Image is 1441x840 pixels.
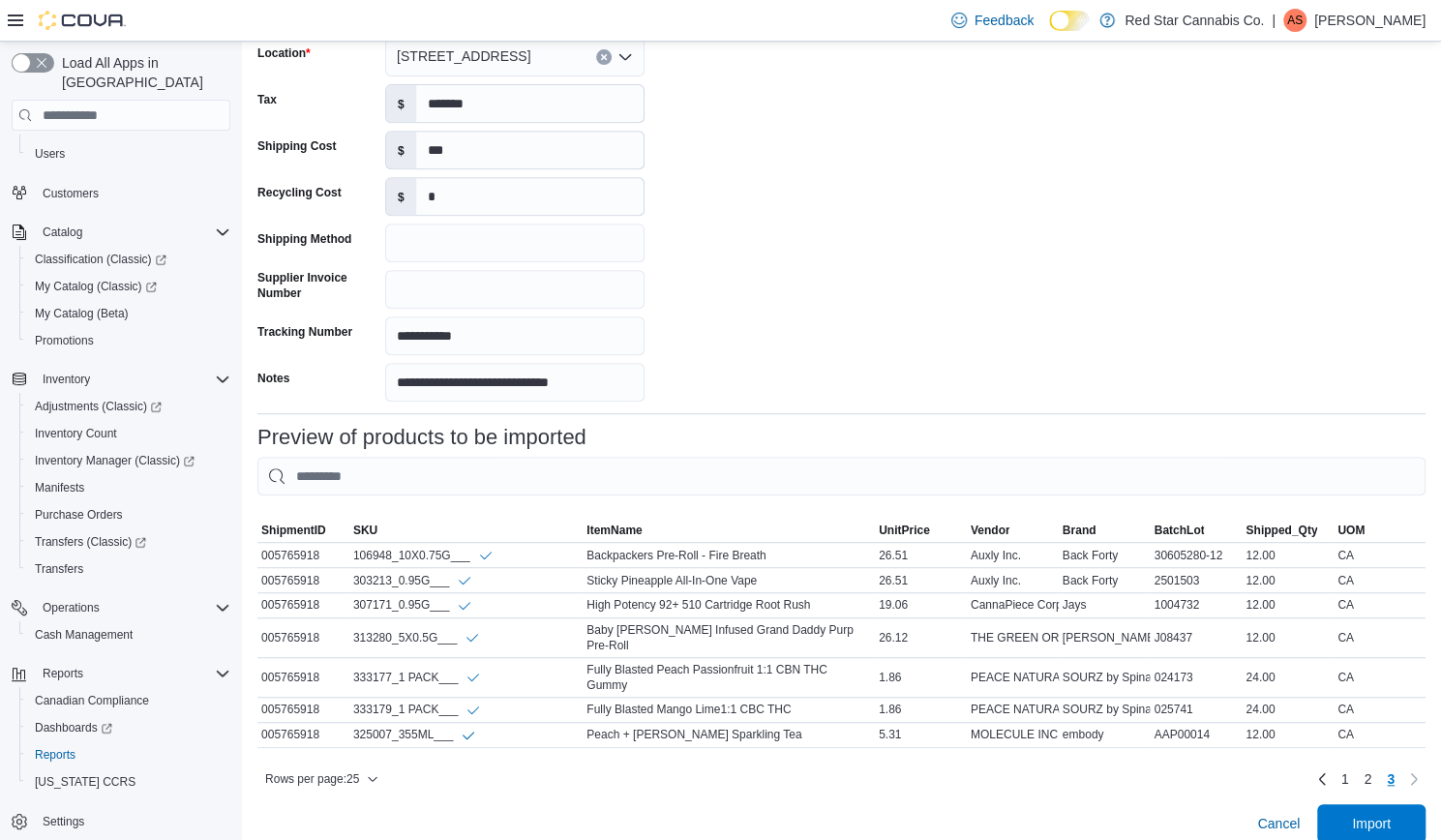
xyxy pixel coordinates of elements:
[1150,723,1242,746] div: AAP00014
[1337,523,1365,538] span: UOM
[461,728,476,743] svg: Info
[257,666,349,689] div: 005765918
[1334,626,1426,649] div: CA
[1364,769,1371,789] span: 2
[967,569,1059,592] div: Auxly Inc.
[1334,764,1402,795] ul: Pagination for table: MemoryTable from EuiInMemoryTable
[19,621,238,648] button: Cash Management
[257,185,342,200] label: Recycling Cost
[1150,593,1242,616] div: 1004732
[1150,519,1242,542] button: BatchLot
[43,814,84,829] span: Settings
[4,594,238,621] button: Operations
[617,49,633,65] button: Open list of options
[257,371,289,386] label: Notes
[19,474,238,501] button: Manifests
[27,743,230,766] span: Reports
[257,426,586,449] h3: Preview of products to be imported
[43,186,99,201] span: Customers
[457,573,472,588] svg: Info
[35,279,157,294] span: My Catalog (Classic)
[35,182,106,205] a: Customers
[353,523,377,538] span: SKU
[43,666,83,681] span: Reports
[19,714,238,741] a: Dashboards
[27,689,157,712] a: Canadian Compliance
[257,324,352,340] label: Tracking Number
[27,476,92,499] a: Manifests
[1150,626,1242,649] div: J08437
[19,300,238,327] button: My Catalog (Beta)
[257,92,277,107] label: Tax
[583,593,875,616] div: High Potency 92+ 510 Cartridge Root Rush
[19,393,238,420] a: Adjustments (Classic)
[35,662,91,685] button: Reports
[35,809,230,833] span: Settings
[19,246,238,273] a: Classification (Classic)
[257,593,349,616] div: 005765918
[27,329,102,352] a: Promotions
[971,523,1010,538] span: Vendor
[1049,11,1090,31] input: Dark Mode
[1059,519,1151,542] button: Brand
[1150,698,1242,721] div: 025741
[1154,523,1204,538] span: BatchLot
[27,716,120,739] a: Dashboards
[27,557,91,581] a: Transfers
[27,248,230,271] span: Classification (Classic)
[19,140,238,167] button: Users
[583,569,875,592] div: Sticky Pineapple All-In-One Vape
[35,720,112,735] span: Dashboards
[1059,593,1151,616] div: Jays
[27,395,230,418] span: Adjustments (Classic)
[27,623,140,646] a: Cash Management
[35,747,75,763] span: Reports
[1334,723,1426,746] div: CA
[19,420,238,447] button: Inventory Count
[19,687,238,714] button: Canadian Compliance
[875,593,967,616] div: 19.06
[27,449,202,472] a: Inventory Manager (Classic)
[257,519,349,542] button: ShipmentID
[257,626,349,649] div: 005765918
[27,422,230,445] span: Inventory Count
[478,548,494,563] svg: Info
[879,523,930,538] span: UnitPrice
[27,770,230,794] span: Washington CCRS
[27,476,230,499] span: Manifests
[1242,593,1334,616] div: 12.00
[35,693,149,708] span: Canadian Compliance
[35,810,92,833] a: Settings
[27,623,230,646] span: Cash Management
[1387,769,1395,789] span: 3
[257,270,377,301] label: Supplier Invoice Number
[35,627,133,643] span: Cash Management
[35,774,135,790] span: [US_STATE] CCRS
[27,770,143,794] a: [US_STATE] CCRS
[27,716,230,739] span: Dashboards
[19,327,238,354] button: Promotions
[386,132,416,168] label: $
[27,395,169,418] a: Adjustments (Classic)
[35,561,83,577] span: Transfers
[1352,814,1391,833] span: Import
[1150,569,1242,592] div: 2501503
[1334,519,1426,542] button: UOM
[27,689,230,712] span: Canadian Compliance
[1059,626,1151,649] div: [PERSON_NAME]
[1242,723,1334,746] div: 12.00
[35,368,230,391] span: Inventory
[257,544,349,567] div: 005765918
[975,11,1034,30] span: Feedback
[43,372,90,387] span: Inventory
[35,221,230,244] span: Catalog
[1341,769,1349,789] span: 1
[35,399,162,414] span: Adjustments (Classic)
[27,329,230,352] span: Promotions
[35,426,117,441] span: Inventory Count
[27,743,83,766] a: Reports
[257,231,351,247] label: Shipping Method
[875,569,967,592] div: 26.51
[4,179,238,207] button: Customers
[27,422,125,445] a: Inventory Count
